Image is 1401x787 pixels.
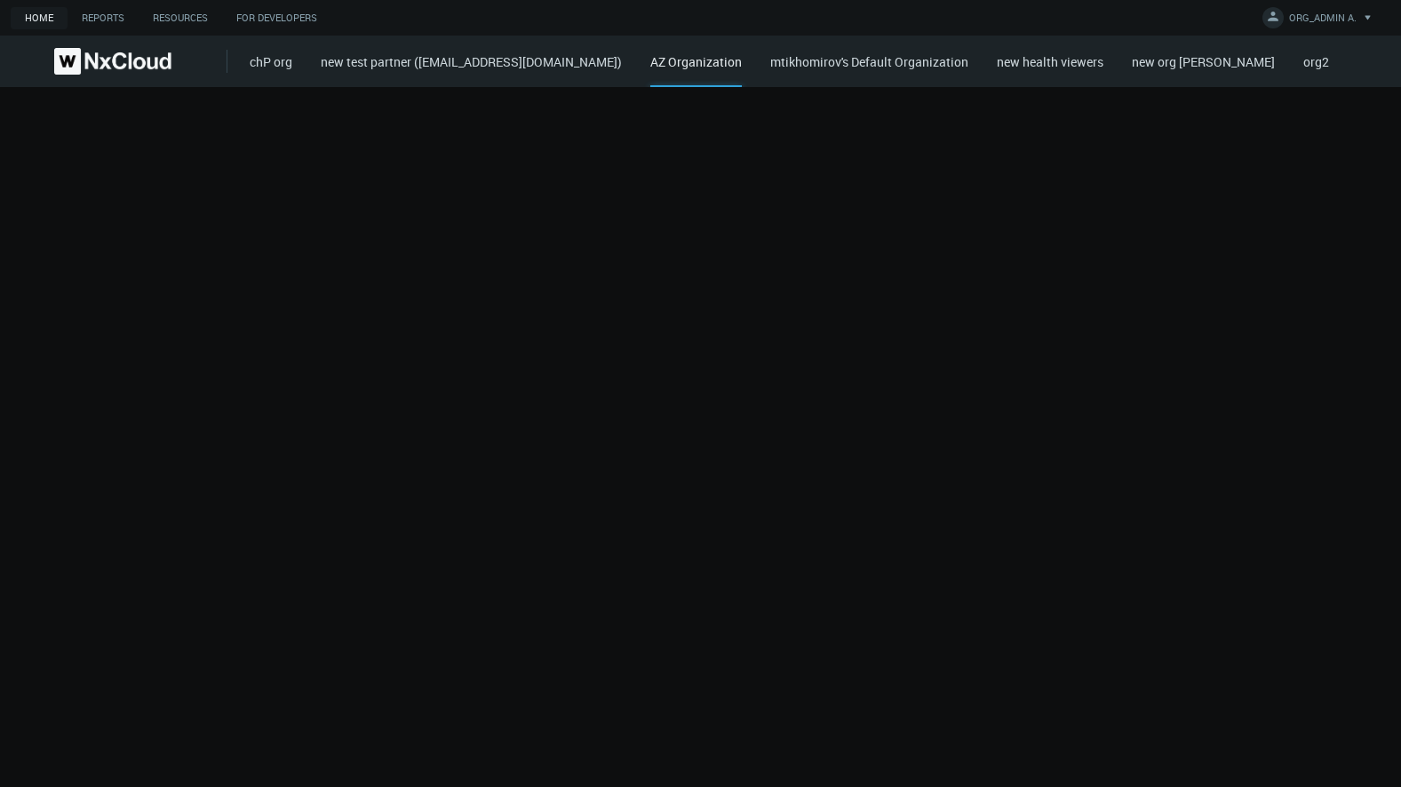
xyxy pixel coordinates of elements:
[11,7,68,29] a: Home
[250,53,292,70] a: chP org
[54,48,171,75] img: Nx Cloud logo
[770,53,968,70] a: mtikhomirov's Default Organization
[68,7,139,29] a: Reports
[1303,53,1329,70] a: org2
[997,53,1103,70] a: new health viewers
[321,53,622,70] a: new test partner ([EMAIL_ADDRESS][DOMAIN_NAME])
[1132,53,1275,70] a: new org [PERSON_NAME]
[650,52,742,87] div: AZ Organization
[222,7,331,29] a: For Developers
[1289,11,1357,31] span: ORG_ADMIN A.
[139,7,222,29] a: Resources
